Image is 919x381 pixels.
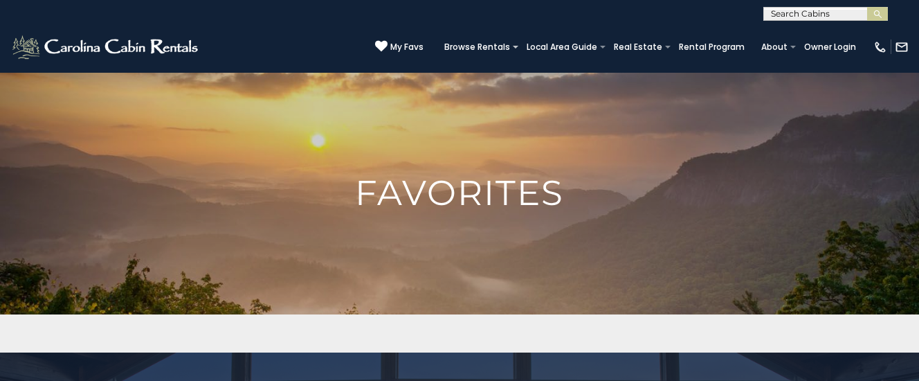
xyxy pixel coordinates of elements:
[873,40,887,54] img: phone-regular-white.png
[390,41,424,53] span: My Favs
[754,37,794,57] a: About
[437,37,517,57] a: Browse Rentals
[375,40,424,54] a: My Favs
[797,37,863,57] a: Owner Login
[10,33,202,61] img: White-1-2.png
[607,37,669,57] a: Real Estate
[672,37,752,57] a: Rental Program
[520,37,604,57] a: Local Area Guide
[895,40,909,54] img: mail-regular-white.png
